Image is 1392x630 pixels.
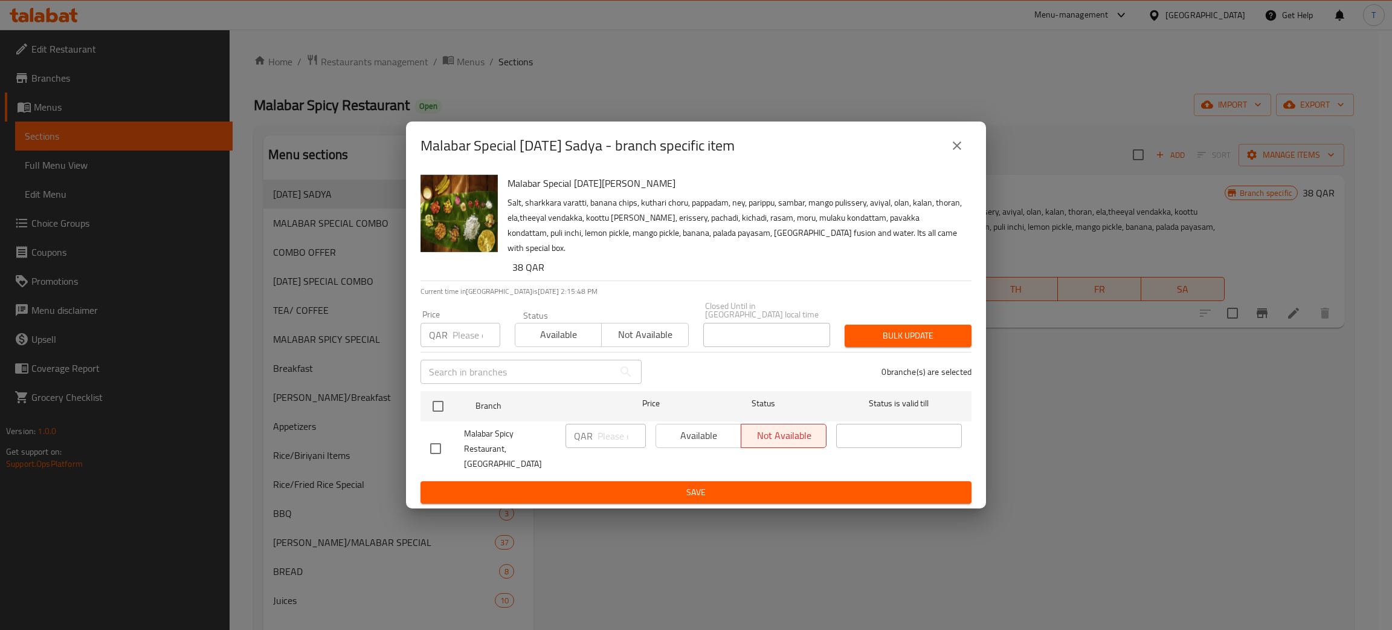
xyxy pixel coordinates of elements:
[420,136,735,155] h2: Malabar Special [DATE] Sadya - branch specific item
[515,323,602,347] button: Available
[512,259,962,276] h6: 38 QAR
[420,286,971,297] p: Current time in [GEOGRAPHIC_DATA] is [DATE] 2:15:48 PM
[475,398,601,414] span: Branch
[701,396,826,411] span: Status
[420,481,971,504] button: Save
[464,426,556,472] span: Malabar Spicy Restaurant, [GEOGRAPHIC_DATA]
[420,175,498,252] img: Malabar Special Onam Sadya
[854,328,962,343] span: Bulk update
[453,323,500,347] input: Please enter price
[429,328,448,342] p: QAR
[598,424,646,448] input: Please enter price
[611,396,691,411] span: Price
[507,175,962,192] h6: Malabar Special [DATE][PERSON_NAME]
[507,195,962,256] p: Salt, sharkkara varatti, banana chips, kuthari choru, pappadam, ney, parippu, sambar, mango pulis...
[601,323,688,347] button: Not available
[836,396,962,411] span: Status is valid till
[520,326,597,343] span: Available
[420,360,614,384] input: Search in branches
[430,485,962,500] span: Save
[942,131,971,160] button: close
[845,325,971,347] button: Bulk update
[881,366,971,378] p: 0 branche(s) are selected
[607,326,683,343] span: Not available
[574,429,593,443] p: QAR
